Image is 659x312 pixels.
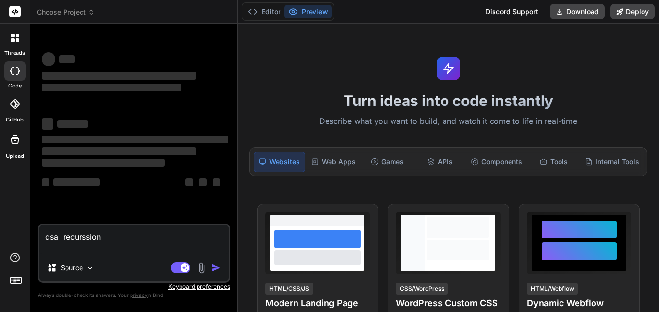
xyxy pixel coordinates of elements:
span: ‌ [42,147,196,155]
button: Editor [244,5,284,18]
span: ‌ [42,159,165,167]
div: Tools [528,152,579,172]
span: ‌ [213,178,220,186]
span: ‌ [199,178,207,186]
div: HTML/Webflow [527,283,578,295]
div: CSS/WordPress [396,283,448,295]
div: Websites [254,152,306,172]
button: Download [550,4,605,19]
span: privacy [130,292,148,298]
label: code [8,82,22,90]
p: Always double-check its answers. Your in Bind [38,291,230,300]
h1: Turn ideas into code instantly [244,92,653,109]
span: ‌ [53,178,100,186]
div: Web Apps [307,152,360,172]
label: GitHub [6,116,24,124]
span: ‌ [59,55,75,63]
button: Deploy [610,4,655,19]
span: ‌ [42,72,196,80]
span: ‌ [42,118,53,130]
span: ‌ [42,84,181,91]
p: Source [61,263,83,273]
span: ‌ [57,120,88,128]
span: ‌ [42,178,49,186]
p: Describe what you want to build, and watch it come to life in real-time [244,115,653,128]
div: Games [362,152,412,172]
div: APIs [414,152,465,172]
p: Keyboard preferences [38,283,230,291]
h4: Modern Landing Page [265,296,370,310]
div: Internal Tools [581,152,643,172]
img: attachment [196,262,207,274]
button: Preview [284,5,332,18]
textarea: dsa recurssion [39,225,229,254]
span: ‌ [42,136,228,143]
label: threads [4,49,25,57]
label: Upload [6,152,24,160]
div: Components [467,152,526,172]
img: icon [211,263,221,273]
span: ‌ [185,178,193,186]
span: ‌ [42,52,55,66]
span: Choose Project [37,7,95,17]
div: Discord Support [479,4,544,19]
img: Pick Models [86,264,94,272]
h4: WordPress Custom CSS [396,296,500,310]
div: HTML/CSS/JS [265,283,313,295]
